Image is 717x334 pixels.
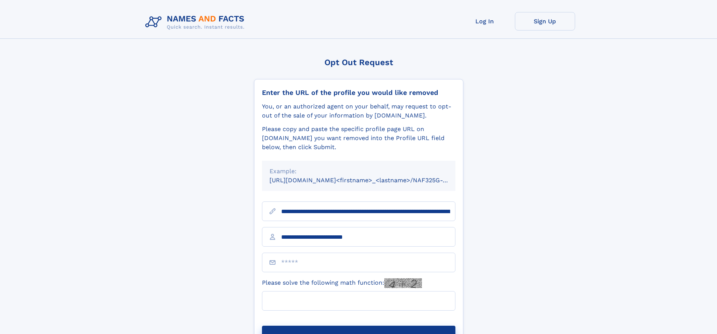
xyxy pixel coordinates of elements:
[515,12,575,31] a: Sign Up
[254,58,463,67] div: Opt Out Request
[262,102,455,120] div: You, or an authorized agent on your behalf, may request to opt-out of the sale of your informatio...
[142,12,251,32] img: Logo Names and Facts
[269,177,470,184] small: [URL][DOMAIN_NAME]<firstname>_<lastname>/NAF325G-xxxxxxxx
[262,88,455,97] div: Enter the URL of the profile you would like removed
[269,167,448,176] div: Example:
[262,278,422,288] label: Please solve the following math function:
[455,12,515,31] a: Log In
[262,125,455,152] div: Please copy and paste the specific profile page URL on [DOMAIN_NAME] you want removed into the Pr...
